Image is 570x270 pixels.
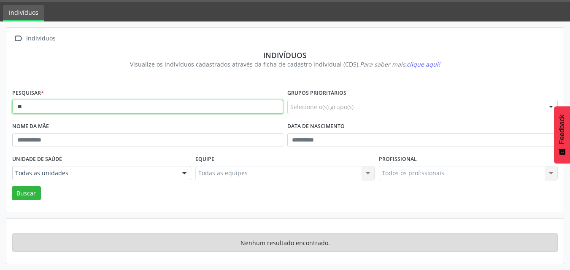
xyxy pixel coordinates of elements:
span: clique aqui! [407,60,440,68]
i:  [12,32,24,45]
div: Indivíduos [18,51,552,60]
button: Feedback - Mostrar pesquisa [554,106,570,163]
i: Para saber mais, [360,60,440,68]
label: Pesquisar [12,87,44,100]
label: Grupos prioritários [287,87,346,100]
span: Feedback [558,115,566,144]
label: Data de nascimento [287,120,345,133]
button: Buscar [12,186,41,200]
div: Visualize os indivíduos cadastrados através da ficha de cadastro individual (CDS). [18,60,552,69]
a:  Indivíduos [12,32,57,45]
span: Selecione o(s) grupo(s) [290,102,354,111]
label: Unidade de saúde [12,153,62,166]
label: Nome da mãe [12,120,49,133]
label: Equipe [195,153,214,166]
div: Nenhum resultado encontrado. [12,233,558,252]
label: Profissional [379,153,417,166]
span: Todas as unidades [15,169,174,177]
div: Indivíduos [24,32,57,45]
a: Indivíduos [3,5,44,21]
